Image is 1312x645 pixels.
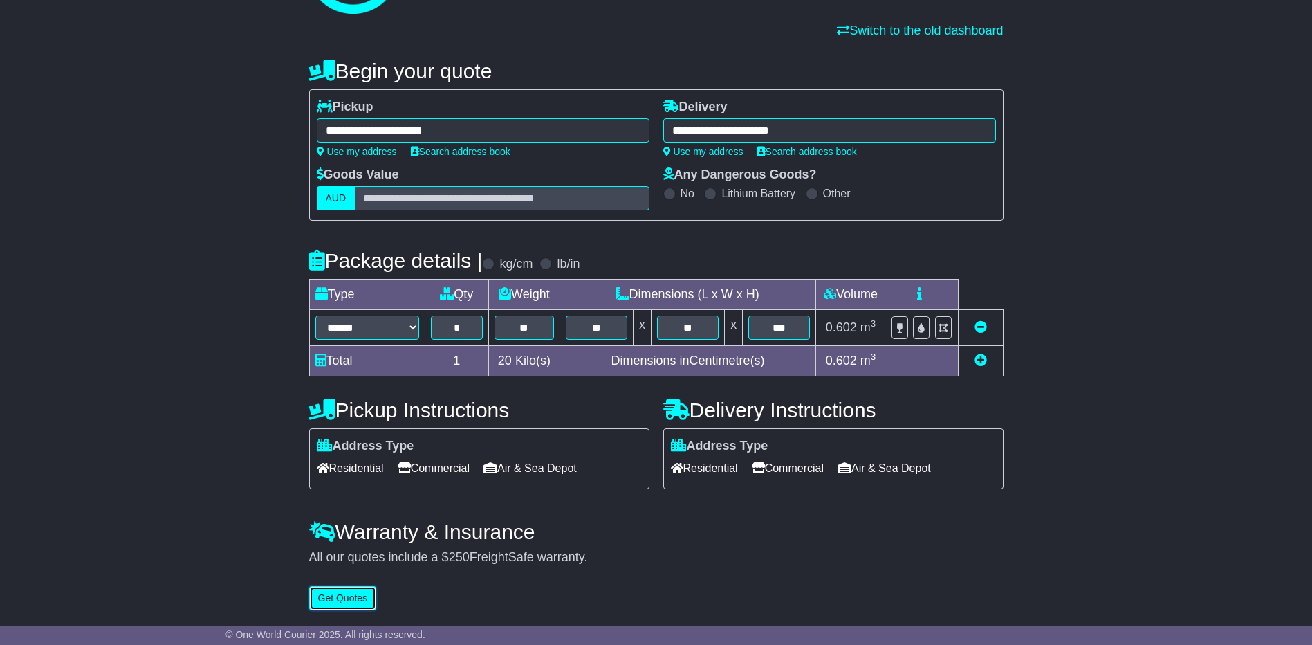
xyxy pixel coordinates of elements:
[225,629,425,640] span: © One World Courier 2025. All rights reserved.
[489,346,560,376] td: Kilo(s)
[309,399,649,421] h4: Pickup Instructions
[317,186,355,210] label: AUD
[871,318,876,329] sup: 3
[309,586,377,610] button: Get Quotes
[557,257,580,272] label: lb/in
[826,354,857,367] span: 0.602
[663,100,728,115] label: Delivery
[411,146,510,157] a: Search address book
[633,310,651,346] td: x
[309,280,425,310] td: Type
[974,320,987,334] a: Remove this item
[721,187,795,200] label: Lithium Battery
[560,346,816,376] td: Dimensions in Centimetre(s)
[823,187,851,200] label: Other
[449,550,470,564] span: 250
[663,146,743,157] a: Use my address
[425,346,489,376] td: 1
[826,320,857,334] span: 0.602
[752,457,824,479] span: Commercial
[489,280,560,310] td: Weight
[560,280,816,310] td: Dimensions (L x W x H)
[309,550,1004,565] div: All our quotes include a $ FreightSafe warranty.
[671,439,768,454] label: Address Type
[816,280,885,310] td: Volume
[974,354,987,367] a: Add new item
[317,100,373,115] label: Pickup
[838,457,931,479] span: Air & Sea Depot
[398,457,470,479] span: Commercial
[498,354,512,367] span: 20
[860,354,876,367] span: m
[860,320,876,334] span: m
[499,257,533,272] label: kg/cm
[681,187,694,200] label: No
[725,310,743,346] td: x
[309,249,483,272] h4: Package details |
[837,24,1003,37] a: Switch to the old dashboard
[309,346,425,376] td: Total
[671,457,738,479] span: Residential
[309,60,1004,82] h4: Begin your quote
[663,167,817,183] label: Any Dangerous Goods?
[317,167,399,183] label: Goods Value
[871,352,876,362] sup: 3
[309,520,1004,543] h4: Warranty & Insurance
[757,146,857,157] a: Search address book
[317,146,397,157] a: Use my address
[317,439,414,454] label: Address Type
[663,399,1004,421] h4: Delivery Instructions
[483,457,577,479] span: Air & Sea Depot
[317,457,384,479] span: Residential
[425,280,489,310] td: Qty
